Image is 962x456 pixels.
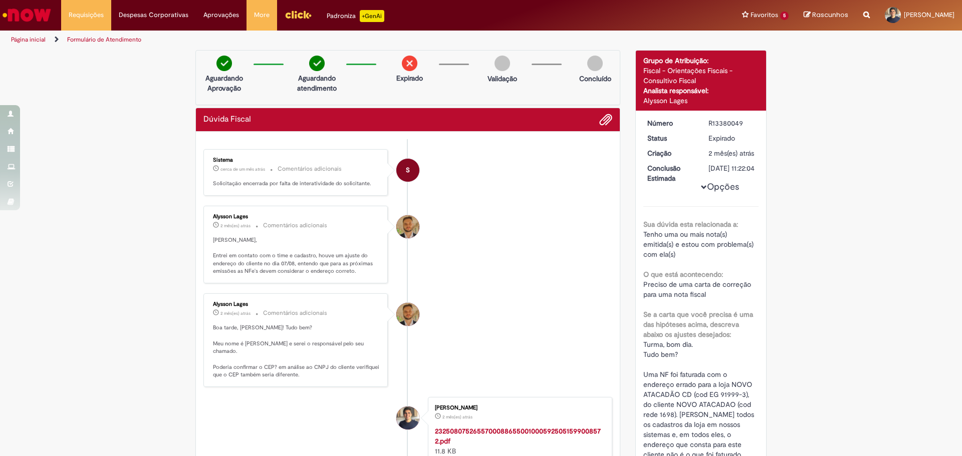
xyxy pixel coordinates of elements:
[708,163,755,173] div: [DATE] 11:22:04
[220,223,251,229] span: 2 mês(es) atrás
[708,149,754,158] span: 2 mês(es) atrás
[203,10,239,20] span: Aprovações
[435,426,601,445] a: 23250807526557000886550010005925051599008572.pdf
[640,133,701,143] dt: Status
[293,73,341,93] p: Aguardando atendimento
[213,236,380,276] p: [PERSON_NAME], Entrei em contato com o time e cadastro, houve um ajuste do endereço do cliente no...
[213,180,380,188] p: Solicitação encerrada por falta de interatividade do solicitante.
[435,405,602,411] div: [PERSON_NAME]
[67,36,141,44] a: Formulário de Atendimento
[708,133,755,143] div: Expirado
[402,56,417,71] img: remove.png
[643,96,759,106] div: Alysson Lages
[254,10,270,20] span: More
[360,10,384,22] p: +GenAi
[640,148,701,158] dt: Criação
[643,86,759,96] div: Analista responsável:
[640,163,701,183] dt: Conclusão Estimada
[643,270,723,279] b: O que está acontecendo:
[263,221,327,230] small: Comentários adicionais
[708,118,755,128] div: R13380049
[780,12,789,20] span: 5
[213,324,380,379] p: Boa tarde, [PERSON_NAME]! Tudo bem? Meu nome é [PERSON_NAME] e serei o responsável pelo seu chama...
[220,223,251,229] time: 11/08/2025 14:21:53
[213,157,380,163] div: Sistema
[751,10,778,20] span: Favoritos
[708,148,755,158] div: 08/08/2025 11:21:59
[396,303,419,326] div: Alysson Lages
[200,73,249,93] p: Aguardando Aprovação
[309,56,325,71] img: check-circle-green.png
[327,10,384,22] div: Padroniza
[640,118,701,128] dt: Número
[203,115,251,124] h2: Dúvida Fiscal Histórico de tíquete
[396,73,423,83] p: Expirado
[220,310,251,316] time: 11/08/2025 13:27:20
[442,414,472,420] time: 08/08/2025 11:21:48
[1,5,53,25] img: ServiceNow
[643,220,738,229] b: Sua dúvida esta relacionada a:
[285,7,312,22] img: click_logo_yellow_360x200.png
[11,36,46,44] a: Página inicial
[435,426,602,456] div: 11.8 KB
[904,11,954,19] span: [PERSON_NAME]
[216,56,232,71] img: check-circle-green.png
[643,66,759,86] div: Fiscal - Orientações Fiscais - Consultivo Fiscal
[643,280,753,299] span: Preciso de uma carta de correção para uma nota fiscal
[488,74,517,84] p: Validação
[396,215,419,238] div: Alysson Lages
[263,309,327,317] small: Comentários adicionais
[213,214,380,220] div: Alysson Lages
[69,10,104,20] span: Requisições
[8,31,634,49] ul: Trilhas de página
[220,166,265,172] time: 19/08/2025 10:27:20
[643,56,759,66] div: Grupo de Atribuição:
[708,149,754,158] time: 08/08/2025 11:21:59
[495,56,510,71] img: img-circle-grey.png
[220,310,251,316] span: 2 mês(es) atrás
[220,166,265,172] span: cerca de um mês atrás
[804,11,848,20] a: Rascunhos
[396,159,419,182] div: System
[587,56,603,71] img: img-circle-grey.png
[812,10,848,20] span: Rascunhos
[643,310,753,339] b: Se a carta que você precisa é uma das hipóteses acima, descreva abaixo os ajustes desejados:
[643,230,756,259] span: Tenho uma ou mais nota(s) emitida(s) e estou com problema(s) com ela(s)
[213,301,380,307] div: Alysson Lages
[579,74,611,84] p: Concluído
[119,10,188,20] span: Despesas Corporativas
[599,113,612,126] button: Adicionar anexos
[278,165,342,173] small: Comentários adicionais
[406,158,410,182] span: S
[442,414,472,420] span: 2 mês(es) atrás
[396,406,419,429] div: Sandro Marcelo De Alencar Amorim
